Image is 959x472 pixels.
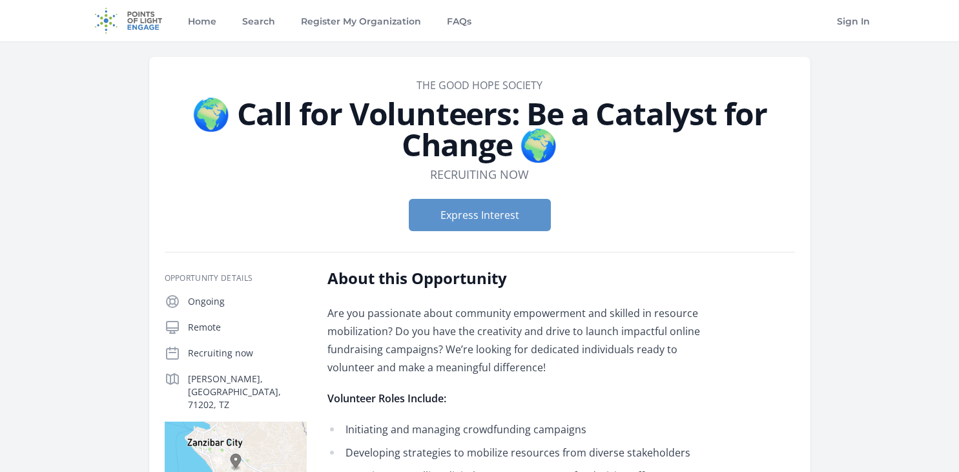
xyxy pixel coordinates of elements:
p: Are you passionate about community empowerment and skilled in resource mobilization? Do you have ... [327,304,705,376]
h1: 🌍 Call for Volunteers: Be a Catalyst for Change 🌍 [165,98,795,160]
p: Remote [188,321,307,334]
p: [PERSON_NAME], [GEOGRAPHIC_DATA], 71202, TZ [188,373,307,411]
li: Developing strategies to mobilize resources from diverse stakeholders [327,444,705,462]
dd: Recruiting now [430,165,529,183]
button: Express Interest [409,199,551,231]
li: Initiating and managing crowdfunding campaigns [327,420,705,438]
a: THE GOOD HOPE SOCIETY [417,78,542,92]
h3: Opportunity Details [165,273,307,283]
p: Ongoing [188,295,307,308]
strong: Volunteer Roles Include: [327,391,446,405]
p: Recruiting now [188,347,307,360]
h2: About this Opportunity [327,268,705,289]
